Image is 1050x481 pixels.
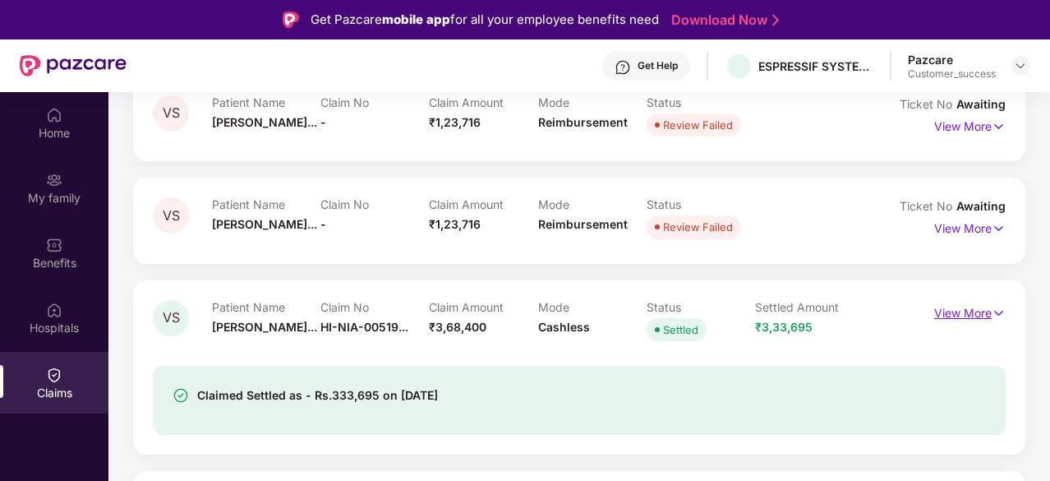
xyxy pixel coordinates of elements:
img: Stroke [772,12,779,29]
p: Status [647,95,755,109]
div: Get Help [638,59,678,72]
img: New Pazcare Logo [20,55,127,76]
div: Get Pazcare for all your employee benefits need [311,10,659,30]
img: svg+xml;base64,PHN2ZyB4bWxucz0iaHR0cDovL3d3dy53My5vcmcvMjAwMC9zdmciIHdpZHRoPSIxNyIgaGVpZ2h0PSIxNy... [992,220,1006,238]
span: ₹3,68,400 [429,320,486,334]
div: Review Failed [663,219,733,235]
div: Review Failed [663,117,733,133]
span: [PERSON_NAME]... [212,115,317,129]
p: Patient Name [212,95,320,109]
img: svg+xml;base64,PHN2ZyB3aWR0aD0iMjAiIGhlaWdodD0iMjAiIHZpZXdCb3g9IjAgMCAyMCAyMCIgZmlsbD0ibm9uZSIgeG... [46,172,62,188]
img: svg+xml;base64,PHN2ZyBpZD0iSG9zcGl0YWxzIiB4bWxucz0iaHR0cDovL3d3dy53My5vcmcvMjAwMC9zdmciIHdpZHRoPS... [46,302,62,318]
span: Awaiting [956,199,1006,213]
p: Mode [538,300,647,314]
span: - [320,217,326,231]
span: ₹1,23,716 [429,217,481,231]
p: Claim No [320,95,429,109]
p: Claim Amount [429,95,537,109]
div: Settled [663,321,698,338]
img: svg+xml;base64,PHN2ZyBpZD0iSGVscC0zMngzMiIgeG1sbnM9Imh0dHA6Ly93d3cudzMub3JnLzIwMDAvc3ZnIiB3aWR0aD... [615,59,631,76]
span: Cashless [538,320,590,334]
span: Reimbursement [538,217,628,231]
span: [PERSON_NAME]... [212,320,317,334]
span: - [320,115,326,129]
img: svg+xml;base64,PHN2ZyBpZD0iQ2xhaW0iIHhtbG5zPSJodHRwOi8vd3d3LnczLm9yZy8yMDAwL3N2ZyIgd2lkdGg9IjIwIi... [46,367,62,383]
p: Claim Amount [429,197,537,211]
p: Claim Amount [429,300,537,314]
span: VS [163,106,180,120]
img: svg+xml;base64,PHN2ZyB4bWxucz0iaHR0cDovL3d3dy53My5vcmcvMjAwMC9zdmciIHdpZHRoPSIxNyIgaGVpZ2h0PSIxNy... [992,118,1006,136]
div: Customer_success [908,67,996,81]
strong: mobile app [382,12,450,27]
p: View More [934,215,1006,238]
div: Pazcare [908,52,996,67]
p: Claim No [320,197,429,211]
div: Claimed Settled as - Rs.333,695 on [DATE] [197,386,438,405]
p: Patient Name [212,300,320,314]
p: View More [934,113,1006,136]
span: [PERSON_NAME]... [212,217,317,231]
div: ESPRESSIF SYSTEMS ([GEOGRAPHIC_DATA]) PRIVATE LIMITED [758,58,873,74]
img: svg+xml;base64,PHN2ZyBpZD0iU3VjY2Vzcy0zMngzMiIgeG1sbnM9Imh0dHA6Ly93d3cudzMub3JnLzIwMDAvc3ZnIiB3aW... [173,387,189,404]
p: Status [647,300,755,314]
span: ₹3,33,695 [755,320,813,334]
p: Status [647,197,755,211]
span: Ticket No [900,97,956,111]
span: VS [163,209,180,223]
img: svg+xml;base64,PHN2ZyBpZD0iQmVuZWZpdHMiIHhtbG5zPSJodHRwOi8vd3d3LnczLm9yZy8yMDAwL3N2ZyIgd2lkdGg9Ij... [46,237,62,253]
img: svg+xml;base64,PHN2ZyB4bWxucz0iaHR0cDovL3d3dy53My5vcmcvMjAwMC9zdmciIHdpZHRoPSIxNyIgaGVpZ2h0PSIxNy... [992,304,1006,322]
span: ₹1,23,716 [429,115,481,129]
p: Mode [538,197,647,211]
p: View More [934,300,1006,322]
span: Ticket No [900,199,956,213]
p: Patient Name [212,197,320,211]
span: Awaiting [956,97,1006,111]
img: svg+xml;base64,PHN2ZyBpZD0iSG9tZSIgeG1sbnM9Imh0dHA6Ly93d3cudzMub3JnLzIwMDAvc3ZnIiB3aWR0aD0iMjAiIG... [46,107,62,123]
img: svg+xml;base64,PHN2ZyBpZD0iRHJvcGRvd24tMzJ4MzIiIHhtbG5zPSJodHRwOi8vd3d3LnczLm9yZy8yMDAwL3N2ZyIgd2... [1014,59,1027,72]
a: Download Now [671,12,774,29]
img: Logo [283,12,299,28]
p: Mode [538,95,647,109]
p: Settled Amount [755,300,863,314]
span: VS [163,311,180,325]
span: Reimbursement [538,115,628,129]
p: Claim No [320,300,429,314]
span: HI-NIA-00519... [320,320,408,334]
